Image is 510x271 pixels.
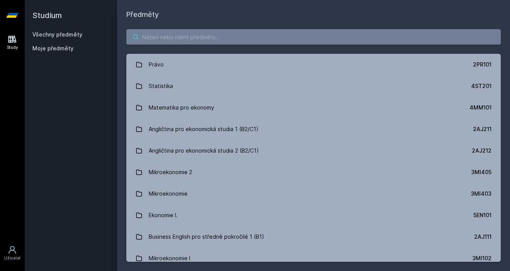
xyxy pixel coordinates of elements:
[474,233,492,241] div: 2AJ111
[7,45,18,50] div: Study
[473,211,492,219] div: 5EN101
[126,226,501,248] a: Business English pro středně pokročilé 1 (B1) 2AJ111
[471,82,492,90] div: 4ST201
[4,255,20,261] div: Uživatel
[126,9,501,20] h1: Předměty
[472,147,492,155] div: 2AJ212
[149,251,190,266] div: Mikroekonomie I
[149,100,214,115] div: Matematika pro ekonomy
[149,165,192,180] div: Mikroekonomie 2
[126,140,501,161] a: Angličtina pro ekonomická studia 2 (B2/C1) 2AJ212
[126,97,501,118] a: Matematika pro ekonomy 4MM101
[149,186,188,201] div: Mikroekonomie
[126,54,501,75] a: Právo 2PR101
[32,31,82,38] a: Všechny předměty
[32,45,74,52] span: Moje předměty
[126,248,501,269] a: Mikroekonomie I 3MI102
[126,29,501,45] input: Název nebo ident předmětu…
[2,241,23,265] a: Uživatel
[470,104,492,111] div: 4MM101
[126,75,501,97] a: Statistika 4ST201
[126,118,501,140] a: Angličtina pro ekonomická studia 1 (B2/C1) 2AJ211
[149,229,264,244] div: Business English pro středně pokročilé 1 (B1)
[471,168,492,176] div: 3MI405
[473,125,492,133] div: 2AJ211
[126,183,501,204] a: Mikroekonomie 3MI403
[473,61,492,68] div: 2PR101
[126,204,501,226] a: Ekonomie I. 5EN101
[2,31,23,54] a: Study
[471,190,492,198] div: 3MI403
[126,161,501,183] a: Mikroekonomie 2 3MI405
[149,121,258,137] div: Angličtina pro ekonomická studia 1 (B2/C1)
[149,208,178,223] div: Ekonomie I.
[149,78,173,94] div: Statistika
[149,143,259,158] div: Angličtina pro ekonomická studia 2 (B2/C1)
[472,254,492,262] div: 3MI102
[149,57,164,72] div: Právo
